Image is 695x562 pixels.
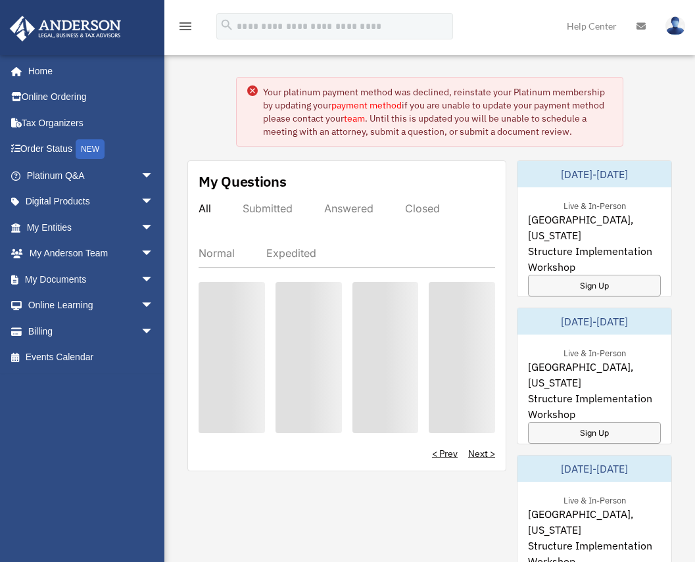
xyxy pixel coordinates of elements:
[528,275,661,296] a: Sign Up
[517,308,671,335] div: [DATE]-[DATE]
[665,16,685,35] img: User Pic
[178,23,193,34] a: menu
[344,112,365,124] a: team
[528,422,661,444] a: Sign Up
[141,241,167,268] span: arrow_drop_down
[432,447,458,460] a: < Prev
[553,345,636,359] div: Live & In-Person
[553,198,636,212] div: Live & In-Person
[553,492,636,506] div: Live & In-Person
[528,506,661,538] span: [GEOGRAPHIC_DATA], [US_STATE]
[528,212,661,243] span: [GEOGRAPHIC_DATA], [US_STATE]
[517,161,671,187] div: [DATE]-[DATE]
[243,202,293,215] div: Submitted
[9,293,174,319] a: Online Learningarrow_drop_down
[266,246,316,260] div: Expedited
[9,241,174,267] a: My Anderson Teamarrow_drop_down
[199,246,235,260] div: Normal
[9,344,174,371] a: Events Calendar
[517,456,671,482] div: [DATE]-[DATE]
[141,162,167,189] span: arrow_drop_down
[263,85,613,138] div: Your platinum payment method was declined, reinstate your Platinum membership by updating your if...
[9,162,174,189] a: Platinum Q&Aarrow_drop_down
[9,110,174,136] a: Tax Organizers
[528,243,661,275] span: Structure Implementation Workshop
[199,172,287,191] div: My Questions
[141,214,167,241] span: arrow_drop_down
[220,18,234,32] i: search
[9,214,174,241] a: My Entitiesarrow_drop_down
[9,189,174,215] a: Digital Productsarrow_drop_down
[76,139,105,159] div: NEW
[9,136,174,163] a: Order StatusNEW
[9,58,167,84] a: Home
[528,390,661,422] span: Structure Implementation Workshop
[468,447,495,460] a: Next >
[405,202,440,215] div: Closed
[141,293,167,319] span: arrow_drop_down
[178,18,193,34] i: menu
[528,359,661,390] span: [GEOGRAPHIC_DATA], [US_STATE]
[9,318,174,344] a: Billingarrow_drop_down
[6,16,125,41] img: Anderson Advisors Platinum Portal
[141,189,167,216] span: arrow_drop_down
[9,84,174,110] a: Online Ordering
[199,202,211,215] div: All
[324,202,373,215] div: Answered
[9,266,174,293] a: My Documentsarrow_drop_down
[331,99,402,111] a: payment method
[141,266,167,293] span: arrow_drop_down
[141,318,167,345] span: arrow_drop_down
